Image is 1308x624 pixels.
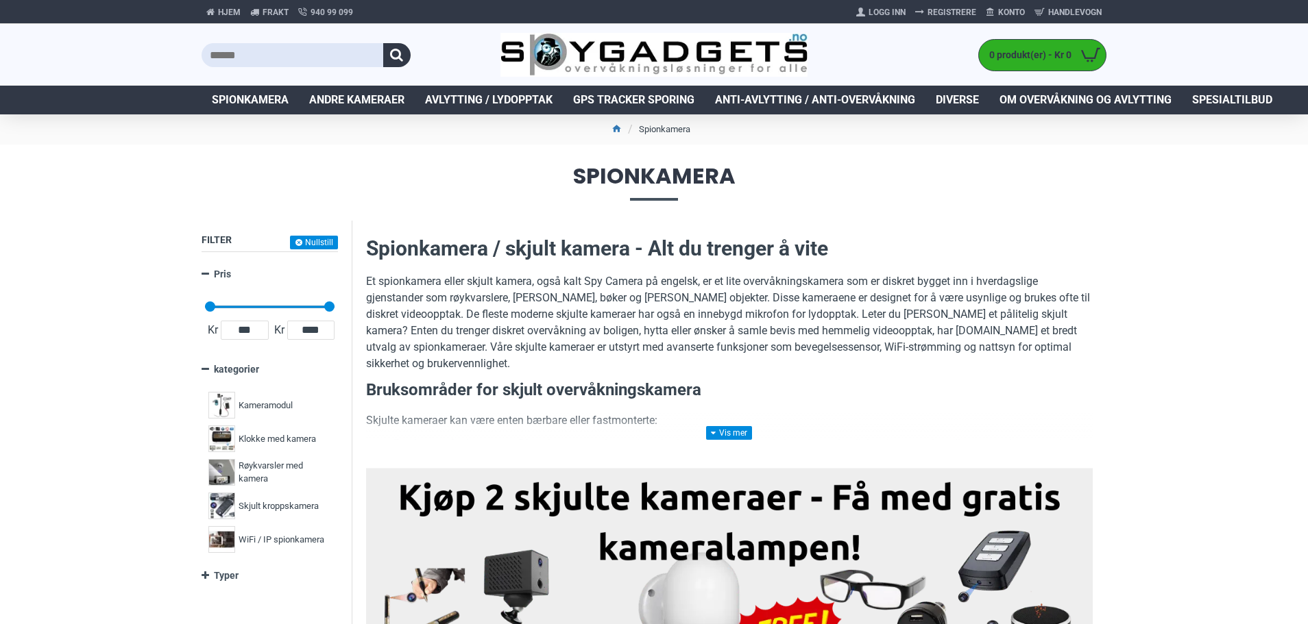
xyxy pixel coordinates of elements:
a: Andre kameraer [299,86,415,114]
img: Røykvarsler med kamera [208,459,235,486]
span: Registrere [928,6,976,18]
span: Om overvåkning og avlytting [1000,92,1172,108]
a: Om overvåkning og avlytting [989,86,1182,114]
p: Skjulte kameraer kan være enten bærbare eller fastmonterte: [366,412,1093,429]
a: Typer [202,564,338,588]
a: Avlytting / Lydopptak [415,86,563,114]
a: Diverse [925,86,989,114]
a: Spesialtilbud [1182,86,1283,114]
li: Disse kan tas med overalt og brukes til skjult filming i situasjoner der diskresjon er nødvendig ... [393,436,1093,469]
span: Anti-avlytting / Anti-overvåkning [715,92,915,108]
span: Frakt [263,6,289,18]
span: WiFi / IP spionkamera [239,533,324,547]
a: Anti-avlytting / Anti-overvåkning [705,86,925,114]
a: Pris [202,262,338,286]
span: Diverse [936,92,979,108]
span: Kr [205,322,221,338]
span: Røykvarsler med kamera [239,459,328,486]
a: Logg Inn [851,1,910,23]
span: Andre kameraer [309,92,404,108]
img: SpyGadgets.no [500,33,808,77]
a: kategorier [202,358,338,382]
img: Skjult kroppskamera [208,492,235,519]
span: GPS Tracker Sporing [573,92,694,108]
span: Spionkamera [212,92,289,108]
h2: Spionkamera / skjult kamera - Alt du trenger å vite [366,234,1093,263]
p: Et spionkamera eller skjult kamera, også kalt Spy Camera på engelsk, er et lite overvåkningskamer... [366,273,1093,372]
span: Logg Inn [869,6,906,18]
img: Klokke med kamera [208,425,235,452]
span: 0 produkt(er) - Kr 0 [979,48,1075,62]
span: Hjem [218,6,241,18]
span: Filter [202,234,232,245]
span: Kr [271,322,287,338]
a: GPS Tracker Sporing [563,86,705,114]
button: Nullstill [290,236,338,249]
h3: Bruksområder for skjult overvåkningskamera [366,379,1093,402]
span: Kameramodul [239,399,293,412]
a: 0 produkt(er) - Kr 0 [979,40,1106,71]
a: Handlevogn [1030,1,1106,23]
span: Konto [998,6,1025,18]
img: WiFi / IP spionkamera [208,526,235,553]
span: Spionkamera [202,165,1106,200]
strong: Bærbare spionkameraer: [393,437,518,450]
img: Kameramodul [208,392,235,419]
a: Spionkamera [202,86,299,114]
span: 940 99 099 [311,6,353,18]
span: Handlevogn [1048,6,1102,18]
a: Registrere [910,1,981,23]
span: Spesialtilbud [1192,92,1272,108]
span: Avlytting / Lydopptak [425,92,553,108]
span: Klokke med kamera [239,432,316,446]
a: Konto [981,1,1030,23]
span: Skjult kroppskamera [239,499,319,513]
